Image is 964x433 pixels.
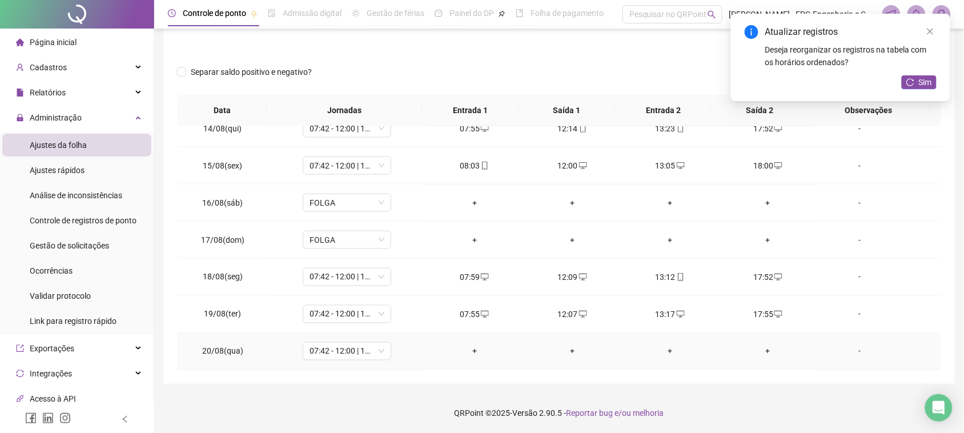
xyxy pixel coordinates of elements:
[310,120,384,137] span: 07:42 - 12:00 | 13:30 - 18:00
[177,95,267,126] th: Data
[765,43,937,69] div: Deseja reorganizar os registros na tabela com os horários ordenados?
[578,273,587,281] span: desktop
[59,412,71,424] span: instagram
[310,306,384,323] span: 07:42 - 12:00 | 13:30 - 18:00
[30,316,117,326] span: Link para registro rápido
[435,271,514,283] div: 07:59
[435,308,514,320] div: 07:55
[449,9,494,18] span: Painel do DP
[30,38,77,47] span: Página inicial
[168,9,176,17] span: clock-circle
[25,412,37,424] span: facebook
[310,157,384,174] span: 07:42 - 12:00 | 13:30 - 18:00
[30,394,76,403] span: Acesso à API
[30,266,73,275] span: Ocorrências
[826,271,893,283] div: -
[202,198,243,207] span: 16/08(sáb)
[202,347,243,356] span: 20/08(qua)
[435,197,514,209] div: +
[283,9,342,18] span: Admissão digital
[630,234,710,246] div: +
[533,159,612,172] div: 12:00
[630,271,710,283] div: 13:12
[826,159,893,172] div: -
[367,9,424,18] span: Gestão de férias
[745,25,758,39] span: info-circle
[676,162,685,170] span: desktop
[422,95,519,126] th: Entrada 1
[531,9,604,18] span: Folha de pagamento
[30,369,72,378] span: Integrações
[728,159,808,172] div: 18:00
[203,272,243,282] span: 18/08(seg)
[480,273,489,281] span: desktop
[16,395,24,403] span: api
[435,345,514,358] div: +
[578,310,587,318] span: desktop
[30,113,82,122] span: Administração
[712,95,808,126] th: Saída 2
[310,343,384,360] span: 07:42 - 12:00 | 13:30 - 18:00
[186,66,316,78] span: Separar saldo positivo e negativo?
[773,273,782,281] span: desktop
[16,63,24,71] span: user-add
[708,10,716,19] span: search
[676,125,685,133] span: mobile
[30,344,74,353] span: Exportações
[267,95,422,126] th: Jornadas
[630,345,710,358] div: +
[435,9,443,17] span: dashboard
[630,197,710,209] div: +
[203,124,242,133] span: 14/08(qui)
[567,408,664,418] span: Reportar bug e/ou melhoria
[30,241,109,250] span: Gestão de solicitações
[183,9,246,18] span: Controle de ponto
[728,234,808,246] div: +
[533,197,612,209] div: +
[533,122,612,135] div: 12:14
[480,125,489,133] span: desktop
[268,9,276,17] span: file-done
[926,27,934,35] span: close
[906,78,914,86] span: reload
[533,271,612,283] div: 12:09
[826,122,893,135] div: -
[911,9,922,19] span: bell
[203,161,242,170] span: 15/08(sex)
[728,308,808,320] div: 17:55
[533,345,612,358] div: +
[310,268,384,286] span: 07:42 - 12:00 | 13:30 - 18:00
[435,159,514,172] div: 08:03
[154,393,964,433] footer: QRPoint © 2025 - 2.90.5 -
[435,122,514,135] div: 07:55
[30,63,67,72] span: Cadastros
[615,95,712,126] th: Entrada 2
[30,88,66,97] span: Relatórios
[30,291,91,300] span: Validar protocolo
[933,6,950,23] img: 85753
[630,122,710,135] div: 13:23
[16,89,24,97] span: file
[16,38,24,46] span: home
[728,345,808,358] div: +
[435,234,514,246] div: +
[676,310,685,318] span: desktop
[30,141,87,150] span: Ajustes da folha
[30,216,136,225] span: Controle de registros de ponto
[519,95,615,126] th: Saída 1
[826,197,893,209] div: -
[728,197,808,209] div: +
[773,162,782,170] span: desktop
[16,370,24,378] span: sync
[826,234,893,246] div: -
[480,310,489,318] span: desktop
[728,271,808,283] div: 17:52
[817,104,921,117] span: Observações
[826,308,893,320] div: -
[480,162,489,170] span: mobile
[902,75,937,89] button: Sim
[516,9,524,17] span: book
[729,8,875,21] span: [PERSON_NAME] - EPG Engenharia e Construções Ltda
[808,95,930,126] th: Observações
[352,9,360,17] span: sun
